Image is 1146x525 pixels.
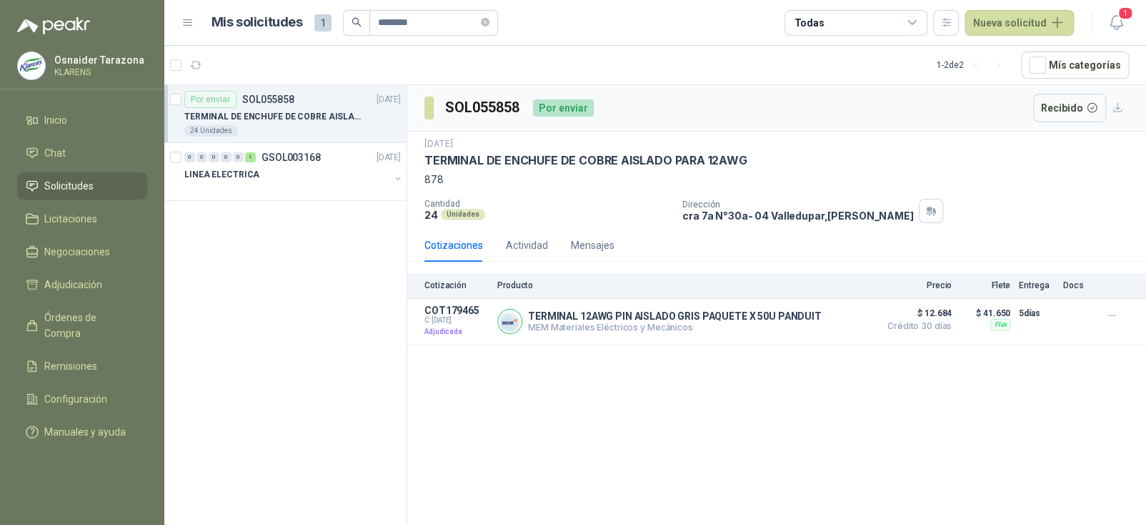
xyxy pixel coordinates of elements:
p: Flete [960,280,1010,290]
p: $ 41.650 [960,305,1010,322]
span: C: [DATE] [424,316,489,325]
button: Recibido [1033,94,1107,122]
button: 1 [1103,10,1129,36]
p: [DATE] [377,93,401,107]
div: Todas [794,15,824,31]
div: Cotizaciones [424,237,483,253]
p: TERMINAL DE ENCHUFE DE COBRE AISLADO PARA 12AWG [424,153,747,168]
div: Por enviar [184,91,236,108]
div: 0 [196,152,207,162]
div: 0 [184,152,195,162]
button: Nueva solicitud [965,10,1074,36]
span: Crédito 30 días [880,322,952,330]
h1: Mis solicitudes [211,12,303,33]
p: KLARENS [54,68,144,77]
span: Adjudicación [44,277,102,293]
div: 1 - 2 de 2 [937,54,1010,77]
p: TERMINAL DE ENCHUFE DE COBRE AISLADO PARA 12AWG [184,110,362,124]
div: Mensajes [571,237,614,253]
p: MEM Materiales Eléctricos y Mecánicos [528,322,822,333]
a: Adjudicación [17,271,147,298]
a: Solicitudes [17,172,147,200]
p: Entrega [1019,280,1055,290]
a: Negociaciones [17,238,147,265]
p: [DATE] [377,151,401,165]
span: Inicio [44,112,67,128]
div: Por enviar [533,99,594,117]
a: 0 0 0 0 0 1 GSOL003168[DATE] LINEA ELECTRICA [184,149,404,195]
p: 24 [424,209,438,221]
div: 24 Unidades [184,125,238,137]
p: Osnaider Tarazona [54,55,144,65]
span: search [352,17,362,27]
span: Remisiones [44,358,97,374]
span: $ 12.684 [880,305,952,322]
p: COT179465 [424,305,489,316]
span: close-circle [481,16,489,29]
span: 1 [314,14,332,31]
a: Por enviarSOL055858[DATE] TERMINAL DE ENCHUFE DE COBRE AISLADO PARA 12AWG24 Unidades [164,85,407,143]
img: Logo peakr [17,17,90,34]
span: Chat [44,145,66,161]
p: TERMINAL 12AWG PIN AISLADO GRIS PAQUETE X 50U PANDUIT [528,310,822,322]
a: Órdenes de Compra [17,304,147,347]
h3: SOL055858 [445,97,522,119]
a: Remisiones [17,353,147,380]
div: 1 [245,152,256,162]
p: Precio [880,280,952,290]
a: Chat [17,139,147,167]
p: Adjudicada [424,325,489,339]
span: 1 [1117,6,1133,20]
a: Configuración [17,386,147,413]
p: Producto [497,280,872,290]
div: 0 [221,152,231,162]
button: Mís categorías [1021,51,1129,79]
img: Company Logo [498,310,522,333]
div: Flex [990,319,1010,330]
div: 0 [209,152,219,162]
p: Cotización [424,280,489,290]
p: SOL055858 [242,94,294,104]
p: 878 [424,172,1129,187]
span: close-circle [481,18,489,26]
a: Manuales y ayuda [17,418,147,446]
div: Unidades [441,209,485,220]
a: Licitaciones [17,205,147,232]
p: cra 7a N°30a- 04 Valledupar , [PERSON_NAME] [682,210,913,222]
span: Solicitudes [44,178,94,194]
img: Company Logo [18,52,45,79]
div: Actividad [506,237,548,253]
span: Órdenes de Compra [44,310,134,341]
p: GSOL003168 [261,152,321,162]
a: Inicio [17,107,147,134]
p: Cantidad [424,199,671,209]
span: Licitaciones [44,211,97,227]
span: Negociaciones [44,244,110,260]
p: [DATE] [424,137,453,151]
p: Docs [1063,280,1092,290]
p: LINEA ELECTRICA [184,168,259,182]
div: 0 [233,152,244,162]
span: Configuración [44,391,107,407]
span: Manuales y ayuda [44,424,126,440]
p: Dirección [682,200,913,210]
p: 5 días [1019,305,1055,322]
